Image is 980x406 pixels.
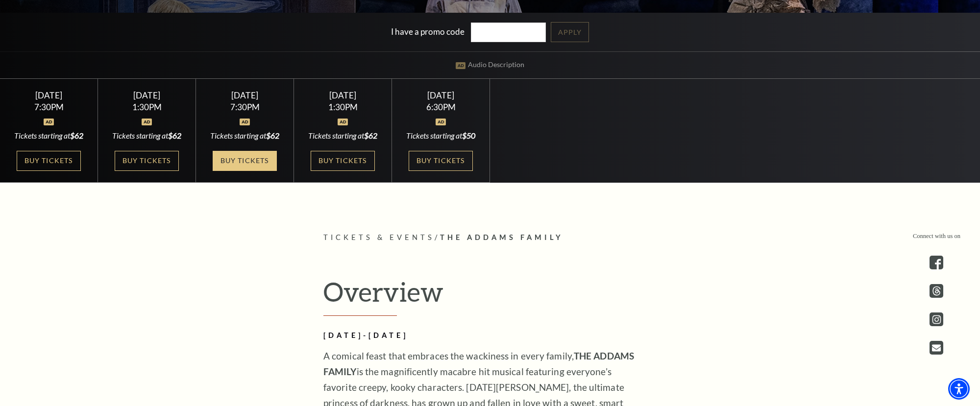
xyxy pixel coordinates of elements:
[70,131,83,140] span: $62
[110,90,184,100] div: [DATE]
[323,232,657,244] p: /
[409,151,472,171] a: Buy Tickets
[208,90,282,100] div: [DATE]
[930,341,943,355] a: Open this option - open in a new tab
[913,232,960,241] p: Connect with us on
[110,130,184,141] div: Tickets starting at
[306,130,380,141] div: Tickets starting at
[323,350,634,377] strong: THE ADDAMS FAMILY
[12,130,86,141] div: Tickets starting at
[948,378,970,400] div: Accessibility Menu
[440,233,563,241] span: The Addams Family
[930,256,943,269] a: facebook - open in a new tab
[404,90,478,100] div: [DATE]
[115,151,178,171] a: Buy Tickets
[306,90,380,100] div: [DATE]
[17,151,80,171] a: Buy Tickets
[323,233,435,241] span: Tickets & Events
[364,131,377,140] span: $62
[306,103,380,111] div: 1:30PM
[12,90,86,100] div: [DATE]
[266,131,279,140] span: $62
[110,103,184,111] div: 1:30PM
[323,330,642,342] h2: [DATE]-[DATE]
[213,151,276,171] a: Buy Tickets
[391,26,465,36] label: I have a promo code
[404,130,478,141] div: Tickets starting at
[208,103,282,111] div: 7:30PM
[462,131,475,140] span: $50
[12,103,86,111] div: 7:30PM
[311,151,374,171] a: Buy Tickets
[930,312,943,326] a: instagram - open in a new tab
[323,276,657,316] h2: Overview
[404,103,478,111] div: 6:30PM
[168,131,181,140] span: $62
[930,284,943,298] a: threads.com - open in a new tab
[208,130,282,141] div: Tickets starting at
